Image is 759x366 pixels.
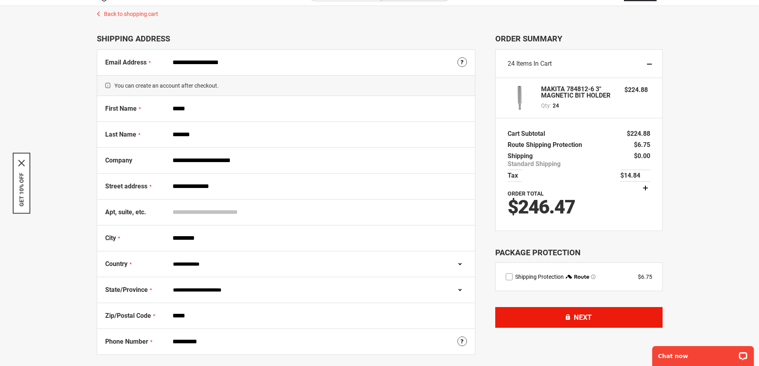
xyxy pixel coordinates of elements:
[508,170,522,182] th: Tax
[97,34,475,43] div: Shipping Address
[627,130,650,137] span: $224.88
[508,60,515,67] span: 24
[495,307,663,328] button: Next
[591,274,596,279] span: Learn more
[508,152,533,160] span: Shipping
[105,208,146,216] span: Apt, suite, etc.
[574,313,592,321] span: Next
[18,172,25,206] button: GET 10% OFF
[105,157,132,164] span: Company
[18,160,25,166] svg: close icon
[105,105,137,112] span: First Name
[105,59,147,66] span: Email Address
[506,273,652,281] div: route shipping protection selector element
[638,273,652,281] div: $6.75
[89,6,671,18] a: Back to shopping cart
[541,102,550,109] span: Qty
[508,160,561,168] span: Standard Shipping
[495,34,663,43] span: Order Summary
[508,86,531,110] img: MAKITA 784812-6 3" MAGNETIC BIT HOLDER
[18,160,25,166] button: Close
[634,152,650,160] span: $0.00
[508,128,549,139] th: Cart Subtotal
[105,131,136,138] span: Last Name
[508,196,575,218] span: $246.47
[620,172,650,180] span: $14.84
[105,182,147,190] span: Street address
[634,141,650,149] span: $6.75
[97,75,475,96] span: You can create an account after checkout.
[105,234,116,242] span: City
[105,260,127,268] span: Country
[624,86,648,94] span: $224.88
[508,139,586,151] th: Route Shipping Protection
[508,190,544,197] strong: Order Total
[516,60,552,67] span: Items in Cart
[495,247,663,258] div: Package Protection
[105,286,148,294] span: State/Province
[541,86,617,99] strong: MAKITA 784812-6 3" MAGNETIC BIT HOLDER
[647,341,759,366] iframe: LiveChat chat widget
[105,312,151,319] span: Zip/Postal Code
[105,338,148,345] span: Phone Number
[553,102,559,110] span: 24
[515,274,564,280] span: Shipping Protection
